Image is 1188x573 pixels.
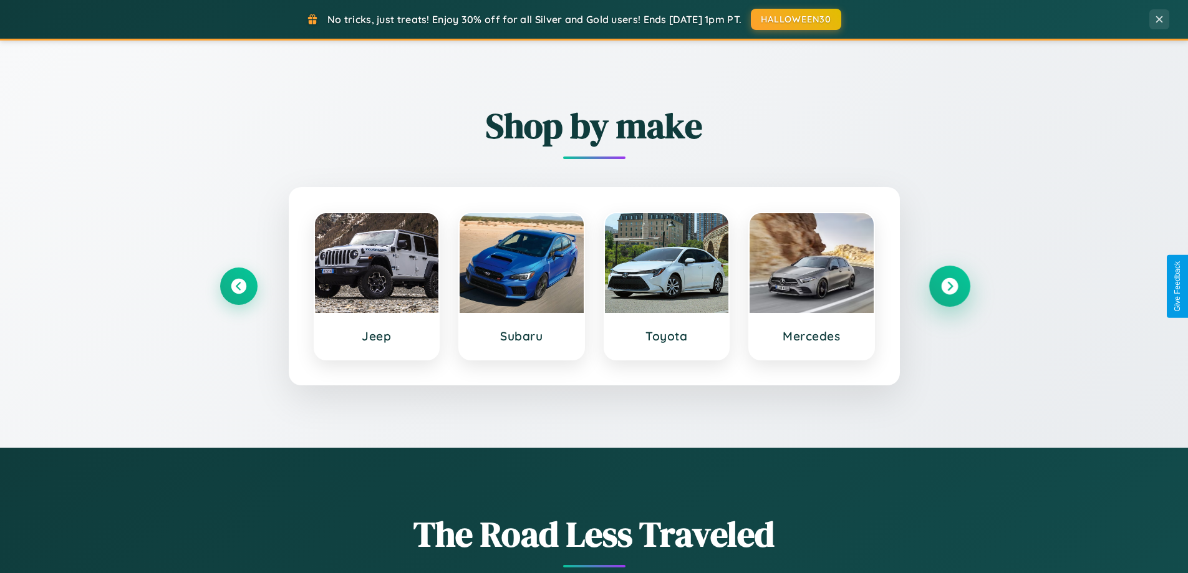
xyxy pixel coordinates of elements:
h3: Mercedes [762,329,861,344]
h2: Shop by make [220,102,968,150]
div: Give Feedback [1173,261,1182,312]
h3: Toyota [617,329,717,344]
button: HALLOWEEN30 [751,9,841,30]
span: No tricks, just treats! Enjoy 30% off for all Silver and Gold users! Ends [DATE] 1pm PT. [327,13,741,26]
h1: The Road Less Traveled [220,510,968,558]
h3: Subaru [472,329,571,344]
h3: Jeep [327,329,427,344]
